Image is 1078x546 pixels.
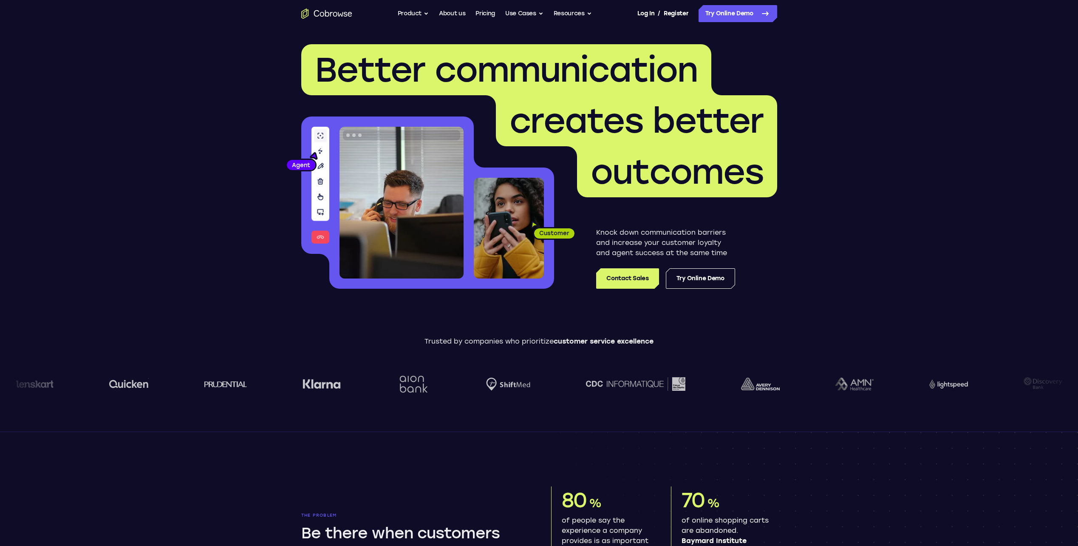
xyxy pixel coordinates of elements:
[664,5,688,22] a: Register
[682,536,770,546] span: Baymard Institute
[682,488,705,512] span: 70
[474,178,544,279] img: A customer holding their phone
[637,5,654,22] a: Log In
[315,49,698,90] span: Better communication
[302,379,340,389] img: Klarna
[740,378,779,390] img: avery-dennison
[505,5,543,22] button: Use Cases
[301,513,527,518] p: The problem
[109,377,148,390] img: quicken
[591,151,764,192] span: outcomes
[439,5,465,22] a: About us
[301,9,352,19] a: Go to the home page
[596,268,659,289] a: Contact Sales
[699,5,777,22] a: Try Online Demo
[589,496,601,510] span: %
[475,5,495,22] a: Pricing
[509,100,764,141] span: creates better
[835,378,873,391] img: AMN Healthcare
[929,379,968,388] img: Lightspeed
[658,9,660,19] span: /
[586,377,685,390] img: CDC Informatique
[340,127,464,279] img: A customer support agent talking on the phone
[682,515,770,546] p: of online shopping carts are abandoned.
[398,5,429,22] button: Product
[562,488,587,512] span: 80
[666,268,735,289] a: Try Online Demo
[596,227,735,258] p: Knock down communication barriers and increase your customer loyalty and agent success at the sam...
[204,381,246,387] img: prudential
[396,367,430,401] img: Aion Bank
[486,378,530,391] img: Shiftmed
[707,496,719,510] span: %
[554,337,654,345] span: customer service excellence
[554,5,592,22] button: Resources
